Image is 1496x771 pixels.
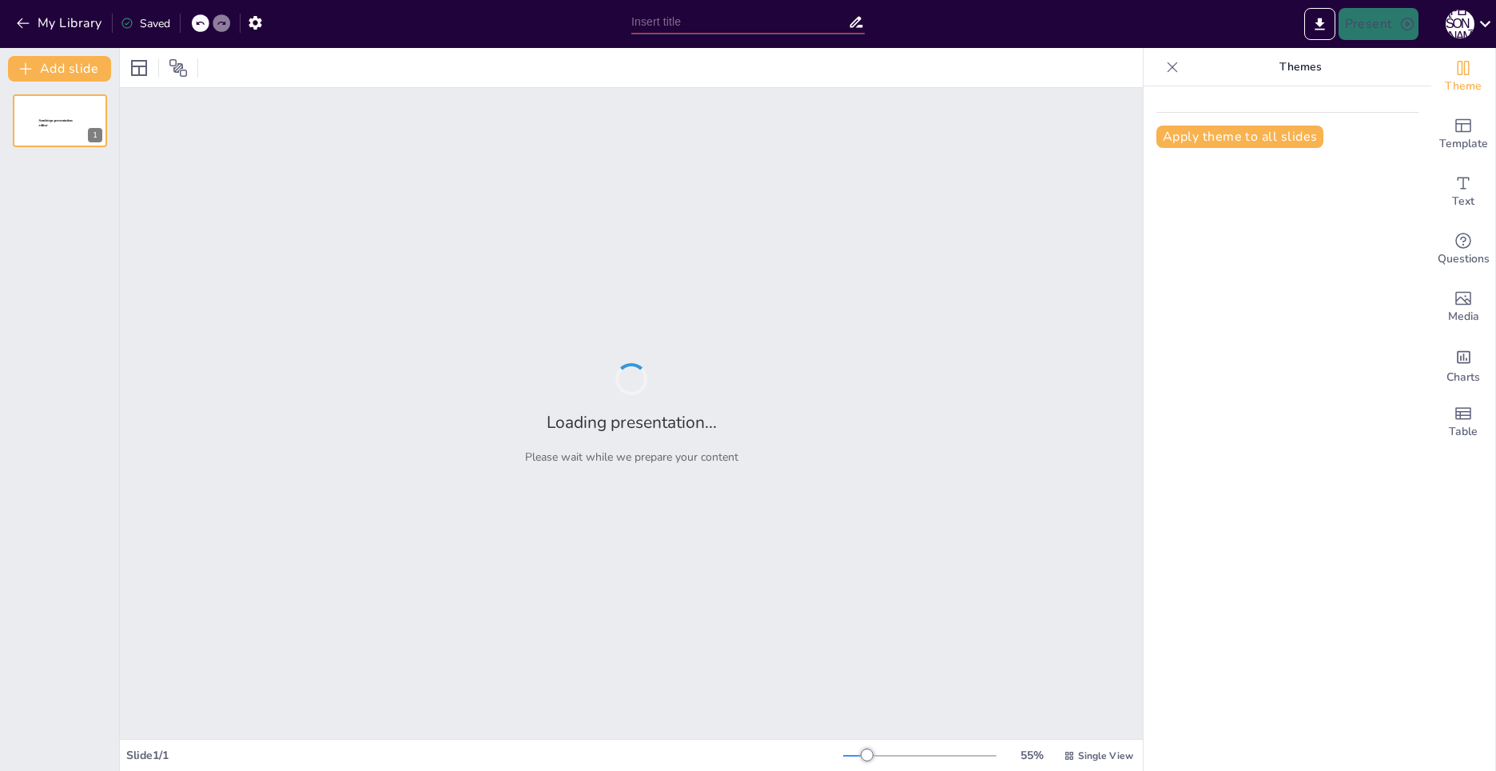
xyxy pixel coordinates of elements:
div: Add text boxes [1431,163,1495,221]
h2: Loading presentation... [547,411,717,433]
span: Media [1448,308,1479,326]
span: Single View [1078,749,1133,762]
div: Saved [121,16,170,31]
span: Text [1452,193,1474,210]
span: Sendsteps presentation editor [39,119,73,128]
span: Theme [1445,78,1482,95]
div: Н [PERSON_NAME] [1446,10,1474,38]
button: Present [1339,8,1418,40]
div: Add charts and graphs [1431,336,1495,393]
div: Layout [126,55,152,81]
span: Table [1449,423,1478,441]
p: Please wait while we prepare your content [525,449,738,465]
div: 55 % [1013,748,1051,763]
div: Get real-time input from your audience [1431,221,1495,278]
div: Add images, graphics, shapes or video [1431,278,1495,336]
span: Charts [1446,369,1480,386]
button: Export to PowerPoint [1304,8,1335,40]
button: Add slide [8,56,111,82]
button: Н [PERSON_NAME] [1446,8,1474,40]
div: Slide 1 / 1 [126,748,843,763]
div: Change the overall theme [1431,48,1495,106]
input: Insert title [631,10,848,34]
p: Themes [1185,48,1415,86]
button: Apply theme to all slides [1156,126,1323,148]
div: Add a table [1431,393,1495,451]
div: 1 [88,128,102,142]
span: Template [1439,135,1488,153]
span: Questions [1438,250,1490,268]
span: Position [169,58,188,78]
button: My Library [12,10,109,36]
div: Add ready made slides [1431,106,1495,163]
div: 1 [13,94,107,147]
